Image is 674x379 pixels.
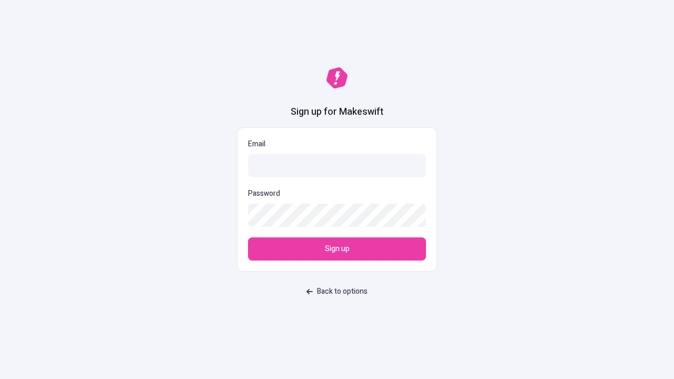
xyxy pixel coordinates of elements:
p: Email [248,138,426,150]
span: Sign up [325,243,350,255]
button: Back to options [300,282,374,301]
button: Sign up [248,237,426,261]
input: Email [248,154,426,177]
span: Back to options [317,286,368,297]
h1: Sign up for Makeswift [291,105,383,119]
p: Password [248,188,280,200]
